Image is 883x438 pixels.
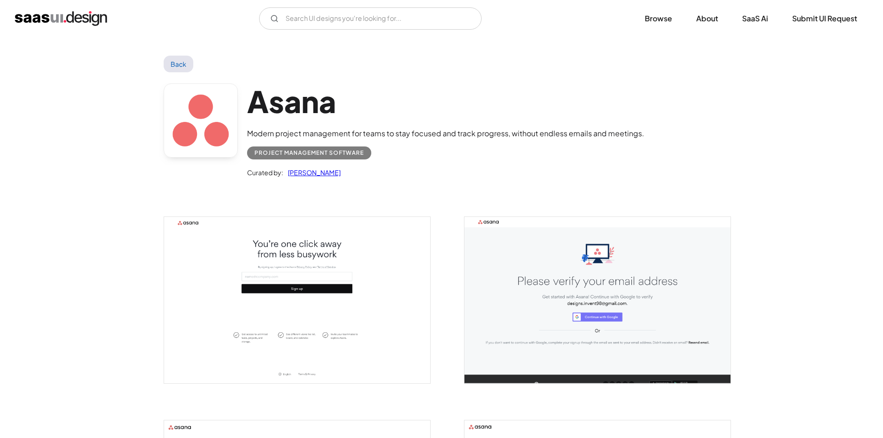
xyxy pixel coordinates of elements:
[634,8,683,29] a: Browse
[15,11,107,26] a: home
[283,167,341,178] a: [PERSON_NAME]
[259,7,482,30] input: Search UI designs you're looking for...
[685,8,729,29] a: About
[247,128,644,139] div: Modern project management for teams to stay focused and track progress, without endless emails an...
[731,8,779,29] a: SaaS Ai
[247,83,644,119] h1: Asana
[464,217,731,383] a: open lightbox
[259,7,482,30] form: Email Form
[464,217,731,383] img: 641587450ae7f2c7116f46b3_Asana%20Signup%20Screen-1.png
[254,147,364,159] div: Project Management Software
[164,56,194,72] a: Back
[247,167,283,178] div: Curated by:
[164,217,430,383] img: 6415873f198228c967b50281_Asana%20Signup%20Screen.png
[781,8,868,29] a: Submit UI Request
[164,217,430,383] a: open lightbox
